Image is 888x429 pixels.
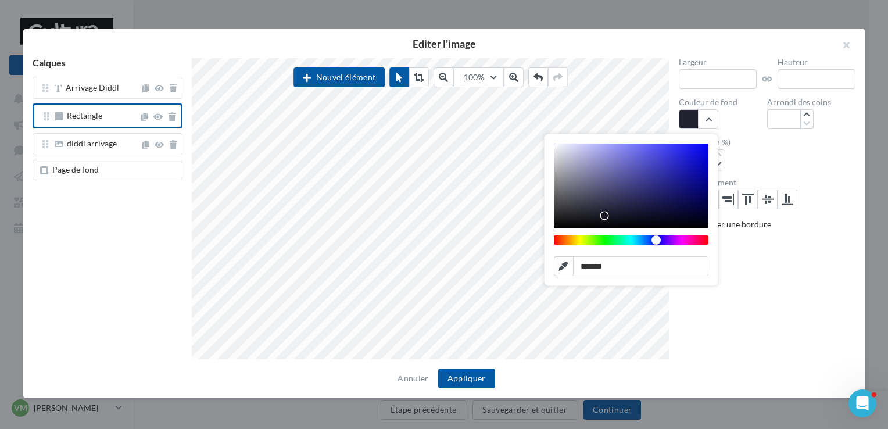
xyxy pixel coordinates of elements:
button: 100% [453,67,503,87]
label: Hauteur [778,58,855,66]
button: Annuler [393,371,433,385]
iframe: Intercom live chat [848,389,876,417]
div: Calques [23,58,192,77]
button: Nouvel élément [293,67,385,87]
span: diddl arrivage [67,138,117,148]
span: Page de fond [52,165,99,174]
label: Positionnement [679,178,855,187]
label: Couleur de fond [679,98,767,106]
button: Appliquer [438,369,495,388]
label: Largeur [679,58,757,66]
label: Opacité (en %) [679,138,855,146]
span: Arrivage Diddl [66,83,119,92]
div: Afficher une bordure [695,219,855,230]
label: Arrondi des coins [767,98,855,106]
span: Rectangle [67,110,102,120]
div: Chrome color picker [554,144,708,276]
h2: Editer l'image [42,38,846,49]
